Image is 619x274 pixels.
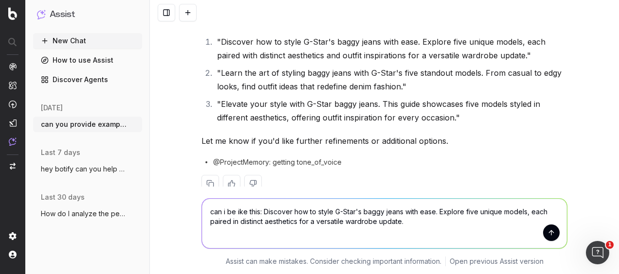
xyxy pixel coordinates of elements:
p: Let me know if you'd like further refinements or additional options. [201,134,567,148]
li: "Elevate your style with G-Star baggy jeans. This guide showcases five models styled in different... [214,97,567,124]
a: How to use Assist [33,52,142,68]
span: 1 [606,241,614,249]
h1: Assist [50,8,75,21]
img: My account [9,251,17,258]
img: Assist [37,10,46,19]
li: "Discover how to style G-Star's baggy jeans with ease. Explore five unique models, each paired wi... [214,35,567,62]
li: "Learn the art of styling baggy jeans with G-Star's five standout models. From casual to edgy loo... [214,66,567,93]
a: Open previous Assist version [450,257,544,266]
img: Botify logo [8,7,17,20]
button: Assist [37,8,138,21]
span: last 7 days [41,148,80,157]
a: Discover Agents [33,72,142,87]
span: How do I analyze the performance of cert [41,209,127,219]
img: Analytics [9,63,17,70]
img: Setting [9,232,17,240]
img: Studio [9,119,17,127]
span: last 30 days [41,192,85,202]
img: Switch project [10,163,16,170]
img: Assist [9,137,17,146]
span: hey botify can you help me translate thi [41,164,127,174]
button: New Chat [33,33,142,49]
button: can you provide examples or suggestions [33,117,142,132]
textarea: can i be ike this: Discover how to style G-Star's baggy jeans with ease. Explore five unique mode... [202,199,567,248]
button: hey botify can you help me translate thi [33,161,142,177]
img: Intelligence [9,81,17,89]
img: Activation [9,100,17,108]
span: @ProjectMemory: getting tone_of_voice [213,157,342,167]
button: How do I analyze the performance of cert [33,206,142,222]
span: [DATE] [41,103,63,113]
p: Assist can make mistakes. Consider checking important information. [226,257,441,266]
iframe: Intercom live chat [586,241,609,264]
span: can you provide examples or suggestions [41,120,127,129]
